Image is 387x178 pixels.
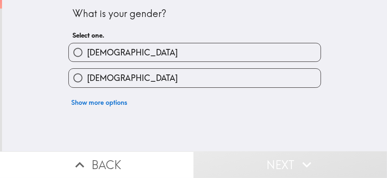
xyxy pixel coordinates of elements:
[68,94,131,110] button: Show more options
[193,151,387,178] button: Next
[69,43,321,61] button: [DEMOGRAPHIC_DATA]
[73,7,317,21] div: What is your gender?
[73,31,317,40] h6: Select one.
[87,47,178,58] span: [DEMOGRAPHIC_DATA]
[69,69,321,87] button: [DEMOGRAPHIC_DATA]
[87,72,178,84] span: [DEMOGRAPHIC_DATA]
